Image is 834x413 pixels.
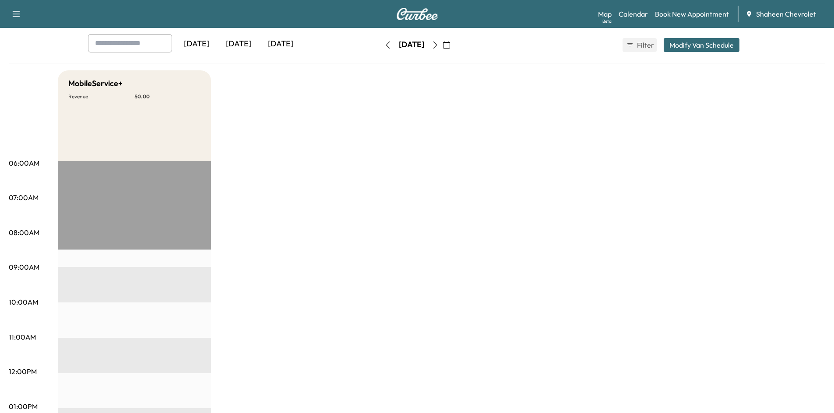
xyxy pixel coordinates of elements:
[134,93,201,100] p: $ 0.00
[756,9,816,19] span: Shaheen Chevrolet
[655,9,729,19] a: Book New Appointment
[9,262,39,272] p: 09:00AM
[623,38,657,52] button: Filter
[664,38,739,52] button: Modify Van Schedule
[9,332,36,342] p: 11:00AM
[260,34,302,54] div: [DATE]
[9,401,38,412] p: 01:00PM
[602,18,612,24] div: Beta
[9,158,39,168] p: 06:00AM
[176,34,218,54] div: [DATE]
[598,9,612,19] a: MapBeta
[396,8,438,20] img: Curbee Logo
[68,93,134,100] p: Revenue
[637,40,653,50] span: Filter
[9,297,38,307] p: 10:00AM
[68,77,123,90] h5: MobileService+
[218,34,260,54] div: [DATE]
[619,9,648,19] a: Calendar
[9,192,39,203] p: 07:00AM
[399,39,424,50] div: [DATE]
[9,366,37,377] p: 12:00PM
[9,227,39,238] p: 08:00AM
